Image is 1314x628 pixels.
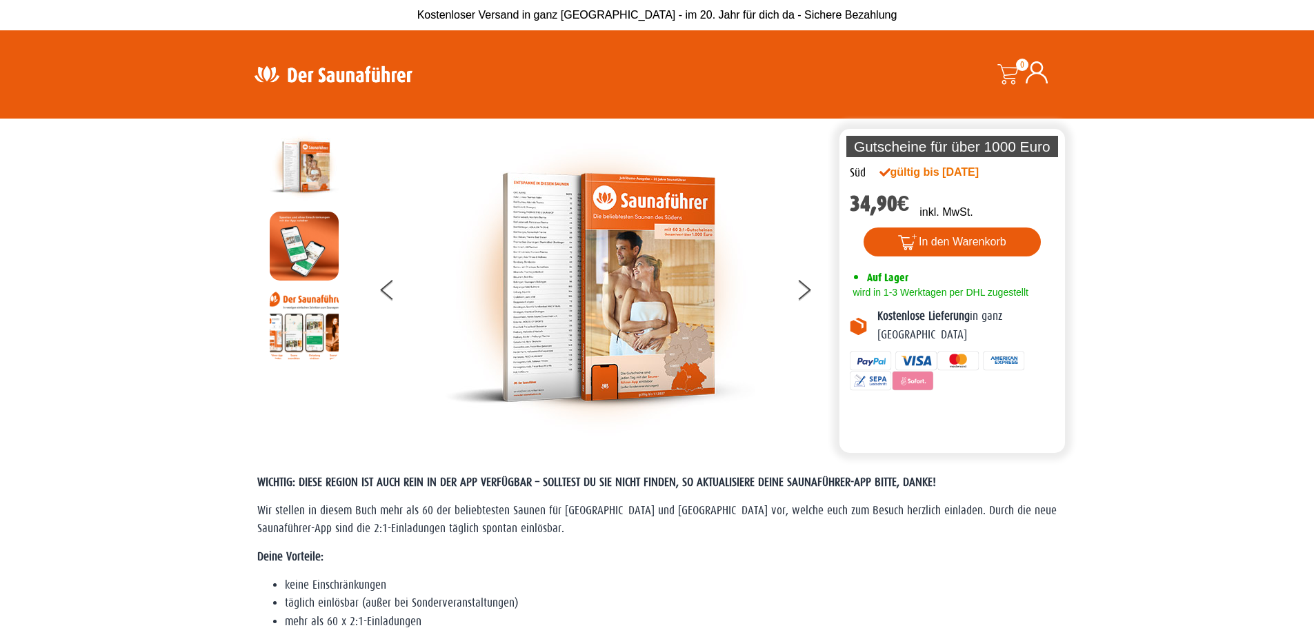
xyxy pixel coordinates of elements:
img: Anleitung7tn [270,291,339,360]
div: gültig bis [DATE] [879,164,1009,181]
p: inkl. MwSt. [919,204,973,221]
img: der-saunafuehrer-2025-sued [445,132,755,443]
img: MOCKUP-iPhone_regional [270,212,339,281]
button: In den Warenkorb [864,227,1041,256]
span: € [897,191,910,216]
span: 0 [1016,59,1028,71]
span: Auf Lager [867,271,908,284]
span: WICHTIG: DIESE REGION IST AUCH REIN IN DER APP VERFÜGBAR – SOLLTEST DU SIE NICHT FINDEN, SO AKTUA... [257,476,936,489]
li: täglich einlösbar (außer bei Sonderveranstaltungen) [285,594,1057,612]
span: Kostenloser Versand in ganz [GEOGRAPHIC_DATA] - im 20. Jahr für dich da - Sichere Bezahlung [417,9,897,21]
span: wird in 1-3 Werktagen per DHL zugestellt [850,287,1028,298]
bdi: 34,90 [850,191,910,216]
img: der-saunafuehrer-2025-sued [270,132,339,201]
p: in ganz [GEOGRAPHIC_DATA] [877,307,1055,344]
p: Gutscheine für über 1000 Euro [846,136,1059,157]
div: Süd [850,164,866,182]
strong: Deine Vorteile: [257,550,323,563]
li: keine Einschränkungen [285,576,1057,594]
span: Wir stellen in diesem Buch mehr als 60 der beliebtesten Saunen für [GEOGRAPHIC_DATA] und [GEOGRAP... [257,504,1057,535]
b: Kostenlose Lieferung [877,310,970,323]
